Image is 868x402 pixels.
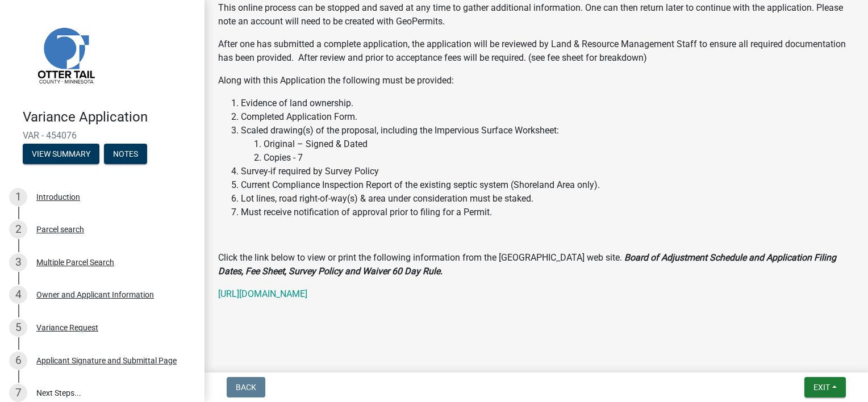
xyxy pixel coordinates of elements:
div: 4 [9,286,27,304]
li: Copies - 7 [264,151,854,165]
p: After one has submitted a complete application, the application will be reviewed by Land & Resour... [218,37,854,65]
li: Completed Application Form. [241,110,854,124]
div: 1 [9,188,27,206]
button: Notes [104,144,147,164]
button: View Summary [23,144,99,164]
img: Otter Tail County, Minnesota [23,12,108,97]
span: Back [236,383,256,392]
div: Multiple Parcel Search [36,258,114,266]
div: Parcel search [36,225,84,233]
div: 6 [9,351,27,370]
li: Evidence of land ownership. [241,97,854,110]
div: Owner and Applicant Information [36,291,154,299]
li: Must receive notification of approval prior to filing for a Permit. [241,206,854,219]
li: Original – Signed & Dated [264,137,854,151]
li: Lot lines, road right-of-way(s) & area under consideration must be staked. [241,192,854,206]
div: Applicant Signature and Submittal Page [36,357,177,365]
li: Scaled drawing(s) of the proposal, including the Impervious Surface Worksheet: [241,124,854,165]
div: Introduction [36,193,80,201]
button: Back [227,377,265,397]
span: Exit [813,383,830,392]
button: Exit [804,377,846,397]
wm-modal-confirm: Notes [104,150,147,159]
wm-modal-confirm: Summary [23,150,99,159]
span: VAR - 454076 [23,130,182,141]
h4: Variance Application [23,109,195,125]
div: Variance Request [36,324,98,332]
li: Survey-if required by Survey Policy [241,165,854,178]
li: Current Compliance Inspection Report of the existing septic system (Shoreland Area only). [241,178,854,192]
p: Along with this Application the following must be provided: [218,74,854,87]
div: 2 [9,220,27,238]
div: 7 [9,384,27,402]
p: Click the link below to view or print the following information from the [GEOGRAPHIC_DATA] web site. [218,251,854,278]
p: This online process can be stopped and saved at any time to gather additional information. One ca... [218,1,854,28]
div: 5 [9,319,27,337]
a: [URL][DOMAIN_NAME] [218,288,307,299]
div: 3 [9,253,27,271]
